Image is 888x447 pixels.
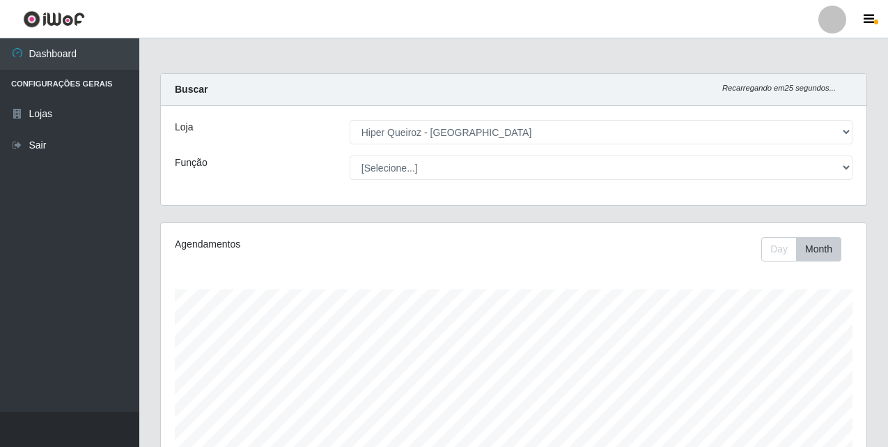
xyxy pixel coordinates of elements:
[796,237,841,262] button: Month
[175,237,445,252] div: Agendamentos
[761,237,852,262] div: Toolbar with button groups
[175,156,208,170] label: Função
[175,84,208,95] strong: Buscar
[175,120,193,135] label: Loja
[23,10,85,28] img: CoreUI Logo
[722,84,836,92] i: Recarregando em 25 segundos...
[761,237,841,262] div: First group
[761,237,797,262] button: Day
